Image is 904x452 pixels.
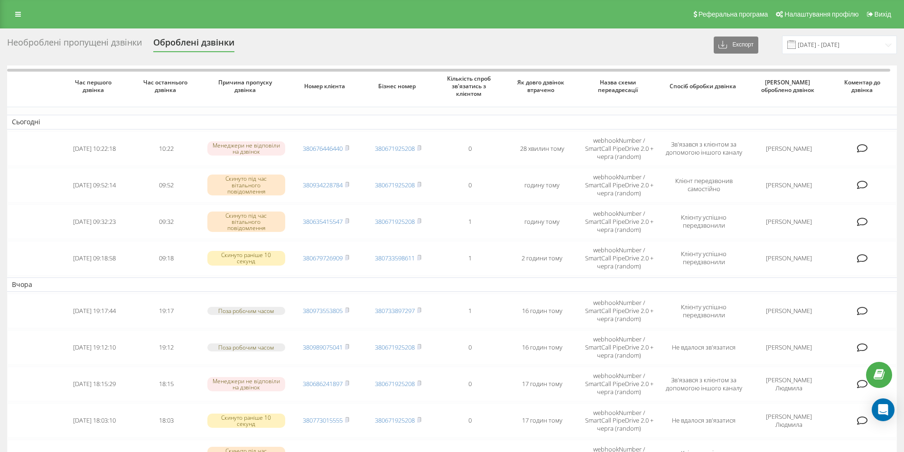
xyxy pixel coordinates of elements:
td: webhookNumber / SmartCall PipeDrive 2.0 + черга (random) [578,168,660,203]
td: 2 години тому [506,241,578,276]
span: Як довго дзвінок втрачено [514,79,570,93]
td: 09:32 [130,204,203,239]
td: [PERSON_NAME] [748,241,830,276]
td: Клієнту успішно передзвонили [660,204,747,239]
a: 380686241897 [303,379,343,388]
div: Скинуто під час вітального повідомлення [207,212,285,232]
td: 0 [434,131,506,166]
div: Скинуто раніше 10 секунд [207,414,285,428]
td: webhookNumber / SmartCall PipeDrive 2.0 + черга (random) [578,241,660,276]
td: 0 [434,367,506,401]
td: webhookNumber / SmartCall PipeDrive 2.0 + черга (random) [578,403,660,438]
div: Необроблені пропущені дзвінки [7,37,142,52]
div: Оброблені дзвінки [153,37,234,52]
span: Зв'язався з клієнтом за допомогою іншого каналу [666,140,742,157]
a: 380671925208 [375,379,415,388]
td: Клієнту успішно передзвонили [660,294,747,328]
span: [PERSON_NAME] оброблено дзвінок [756,79,821,93]
td: [DATE] 09:52:14 [58,168,130,203]
td: годину тому [506,204,578,239]
td: годину тому [506,168,578,203]
td: Клієнт передзвонив самостійно [660,168,747,203]
td: 1 [434,294,506,328]
td: Клієнту успішно передзвонили [660,241,747,276]
span: Коментар до дзвінка [838,79,889,93]
td: Вчора [7,277,897,292]
a: 380773015555 [303,416,343,424]
span: Не вдалося зв'язатися [672,343,736,351]
a: 380733598611 [375,254,415,262]
span: Номер клієнта [298,83,354,90]
span: Час останнього дзвінка [139,79,195,93]
a: 380671925208 [375,181,415,189]
td: webhookNumber / SmartCall PipeDrive 2.0 + черга (random) [578,330,660,365]
a: 380733897297 [375,306,415,315]
td: webhookNumber / SmartCall PipeDrive 2.0 + черга (random) [578,294,660,328]
div: Open Intercom Messenger [872,398,895,421]
span: Реферальна програма [699,10,768,18]
td: [PERSON_NAME] [748,131,830,166]
td: [PERSON_NAME] [748,294,830,328]
td: [DATE] 09:32:23 [58,204,130,239]
a: 380989075041 [303,343,343,351]
td: [PERSON_NAME] [748,204,830,239]
a: 380635415547 [303,217,343,226]
td: [PERSON_NAME] Людмила [748,403,830,438]
a: 380671925208 [375,217,415,226]
td: 19:12 [130,330,203,365]
a: 380679726909 [303,254,343,262]
span: Вихід [875,10,891,18]
div: Менеджери не відповіли на дзвінок [207,377,285,391]
td: [DATE] 09:18:58 [58,241,130,276]
td: [DATE] 19:17:44 [58,294,130,328]
span: Час першого дзвінка [66,79,123,93]
td: [PERSON_NAME] [748,168,830,203]
span: Налаштування профілю [784,10,858,18]
td: 09:18 [130,241,203,276]
td: 18:03 [130,403,203,438]
td: 17 годин тому [506,367,578,401]
span: Не вдалося зв'язатися [672,416,736,424]
td: webhookNumber / SmartCall PipeDrive 2.0 + черга (random) [578,204,660,239]
a: 380671925208 [375,144,415,153]
span: Зв'язався з клієнтом за допомогою іншого каналу [666,376,742,392]
td: 16 годин тому [506,294,578,328]
td: [DATE] 18:15:29 [58,367,130,401]
span: Бізнес номер [370,83,426,90]
div: Скинуто раніше 10 секунд [207,251,285,265]
span: Спосіб обробки дзвінка [669,83,739,90]
span: Кількість спроб зв'язатись з клієнтом [442,75,498,97]
td: 09:52 [130,168,203,203]
td: [DATE] 19:12:10 [58,330,130,365]
div: Менеджери не відповіли на дзвінок [207,141,285,156]
td: 0 [434,330,506,365]
td: 0 [434,168,506,203]
td: [PERSON_NAME] Людмила [748,367,830,401]
span: Назва схеми переадресації [587,79,652,93]
td: 28 хвилин тому [506,131,578,166]
a: 380671925208 [375,343,415,351]
div: Поза робочим часом [207,307,285,315]
td: 19:17 [130,294,203,328]
td: [DATE] 10:22:18 [58,131,130,166]
a: 380934228784 [303,181,343,189]
div: Поза робочим часом [207,343,285,351]
td: 18:15 [130,367,203,401]
td: webhookNumber / SmartCall PipeDrive 2.0 + черга (random) [578,367,660,401]
td: 16 годин тому [506,330,578,365]
a: 380676446440 [303,144,343,153]
td: [DATE] 18:03:10 [58,403,130,438]
td: 1 [434,204,506,239]
a: 380671925208 [375,416,415,424]
td: 17 годин тому [506,403,578,438]
span: Причина пропуску дзвінка [211,79,281,93]
td: [PERSON_NAME] [748,330,830,365]
td: Сьогодні [7,115,897,129]
td: 1 [434,241,506,276]
a: 380973553805 [303,306,343,315]
td: 0 [434,403,506,438]
button: Експорт [714,37,758,54]
td: 10:22 [130,131,203,166]
div: Скинуто під час вітального повідомлення [207,175,285,195]
td: webhookNumber / SmartCall PipeDrive 2.0 + черга (random) [578,131,660,166]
